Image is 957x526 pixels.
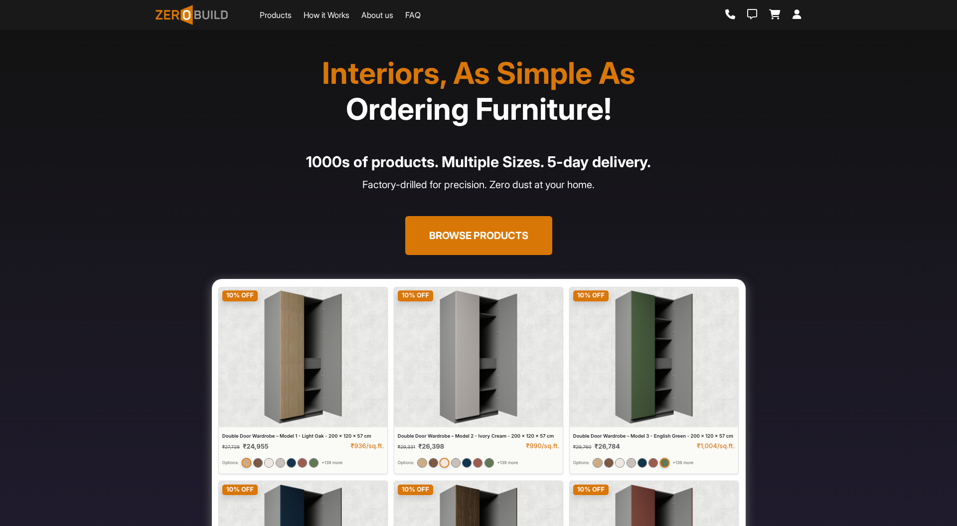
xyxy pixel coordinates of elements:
a: Products [260,9,292,21]
img: ZeroBuild logo [156,5,228,25]
h1: Interiors, As Simple As [161,55,796,127]
h4: 1000s of products. Multiple Sizes. 5-day delivery. [161,151,796,173]
a: How it Works [304,9,349,21]
button: Browse Products [405,216,552,255]
a: FAQ [405,9,421,21]
a: Login [793,9,801,20]
a: About us [361,9,393,21]
span: Ordering Furniture! [346,91,612,127]
p: Factory-drilled for precision. Zero dust at your home. [161,177,796,192]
